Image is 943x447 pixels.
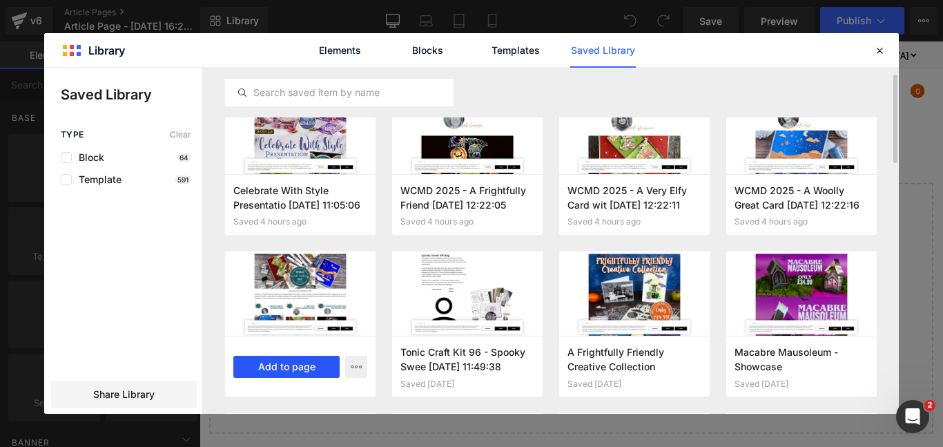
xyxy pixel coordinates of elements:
a: link [723,53,737,66]
p: or Drag & Drop elements from left sidebar [33,399,802,408]
div: Free standard shipping over $75* [21,3,224,28]
h3: A Frightfully Friendly Creative Collection [567,345,701,373]
div: Saved [DATE] [735,379,868,389]
div: Saved [DATE] [567,379,701,389]
div: Saved 4 hours ago [567,217,701,227]
div: Saved 4 hours ago [735,217,868,227]
span: 2 [924,400,935,411]
span: Block [72,152,104,163]
h3: WCMD 2025 - A Frightfully Friend [DATE] 12:22:05 [400,183,534,211]
p: 64 [177,153,191,162]
h3: Celebrate With Style Presentatio [DATE] 11:05:06 [233,183,367,211]
iframe: Intercom live chat [896,400,929,433]
a: 0 [790,53,815,66]
img: Tonic Studios USA [21,41,117,80]
div: Saved 4 hours ago [233,217,367,227]
a: Sales [269,54,296,67]
div: Saved [DATE] [400,379,534,389]
a: logo [21,38,117,84]
a: Tonic Craft Kit [385,54,458,67]
h3: WCMD 2025 - A Very Elfy Card wit [DATE] 12:22:11 [567,183,701,211]
a: Brands [213,54,249,67]
a: Explore Template [356,360,480,388]
span: Template [72,174,121,185]
input: Search saved item by name [226,84,453,101]
span: Share Library [93,388,155,401]
div: Saved 4 hours ago [400,217,534,227]
h3: WCMD 2025 - A Woolly Great Card [DATE] 12:22:16 [735,183,868,211]
h3: Tonic Craft Kit 96 - Spooky Swee [DATE] 11:49:38 [400,345,534,373]
button: Add to page [233,356,340,378]
a: link [757,53,770,66]
h3: Macabre Mausoleum - Showcase [735,345,868,373]
a: x search [689,53,703,66]
a: Saved Library [570,33,636,68]
p: Start building your page [33,191,802,208]
span: 0 [799,48,815,64]
a: Templates [483,33,548,68]
a: Launches [317,54,365,67]
span: Clear [170,130,191,140]
a: Gem Rewards [479,54,550,67]
a: Blocks [395,33,460,68]
p: 591 [175,175,191,184]
span: Type [61,130,84,140]
p: Saved Library [61,84,202,105]
a: Categories [138,54,192,67]
a: Elements [307,33,373,68]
